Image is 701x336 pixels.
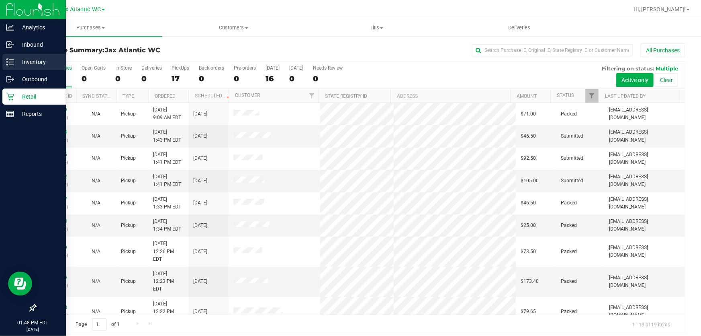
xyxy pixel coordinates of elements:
[92,249,100,254] span: Not Applicable
[121,308,136,315] span: Pickup
[289,65,303,71] div: [DATE]
[4,326,62,332] p: [DATE]
[585,89,599,103] a: Filter
[305,19,448,36] a: Tills
[193,222,207,229] span: [DATE]
[448,19,591,36] a: Deliveries
[195,93,231,99] a: Scheduled
[172,74,189,83] div: 17
[6,41,14,49] inline-svg: Inbound
[121,222,136,229] span: Pickup
[266,65,280,71] div: [DATE]
[163,24,305,31] span: Customers
[92,222,100,229] button: N/A
[609,151,680,166] span: [EMAIL_ADDRESS][DOMAIN_NAME]
[123,93,134,99] a: Type
[641,43,685,57] button: All Purchases
[19,19,162,36] a: Purchases
[121,248,136,256] span: Pickup
[121,110,136,118] span: Pickup
[153,106,181,122] span: [DATE] 9:09 AM EDT
[92,309,100,314] span: Not Applicable
[561,199,577,207] span: Packed
[561,222,577,229] span: Packed
[605,93,646,99] a: Last Updated By
[6,58,14,66] inline-svg: Inventory
[234,74,256,83] div: 0
[115,65,132,71] div: In Store
[193,110,207,118] span: [DATE]
[153,270,184,293] span: [DATE] 12:23 PM EDT
[14,109,62,119] p: Reports
[561,110,577,118] span: Packed
[92,110,100,118] button: N/A
[115,74,132,83] div: 0
[92,155,100,162] button: N/A
[121,177,136,185] span: Pickup
[305,89,319,103] a: Filter
[6,75,14,83] inline-svg: Outbound
[92,278,100,284] span: Not Applicable
[521,222,536,229] span: $25.00
[14,92,62,101] p: Retail
[193,132,207,140] span: [DATE]
[121,155,136,162] span: Pickup
[92,132,100,140] button: N/A
[521,308,536,315] span: $79.65
[8,272,32,296] iframe: Resource center
[609,304,680,319] span: [EMAIL_ADDRESS][DOMAIN_NAME]
[14,23,62,32] p: Analytics
[153,300,184,324] span: [DATE] 12:22 PM EDT
[521,110,536,118] span: $71.00
[517,93,537,99] a: Amount
[390,89,510,103] th: Address
[153,240,184,263] span: [DATE] 12:26 PM EDT
[4,319,62,326] p: 01:48 PM EDT
[193,199,207,207] span: [DATE]
[193,278,207,285] span: [DATE]
[19,24,162,31] span: Purchases
[498,24,542,31] span: Deliveries
[305,24,448,31] span: Tills
[602,65,654,72] span: Filtering on status:
[234,65,256,71] div: Pre-orders
[266,74,280,83] div: 16
[14,57,62,67] p: Inventory
[92,111,100,117] span: Not Applicable
[92,178,100,183] span: Not Applicable
[69,318,127,331] span: Page of 1
[82,65,106,71] div: Open Carts
[6,93,14,101] inline-svg: Retail
[561,132,583,140] span: Submitted
[193,155,207,162] span: [DATE]
[235,93,260,98] a: Customer
[92,318,106,331] input: 1
[92,177,100,185] button: N/A
[82,74,106,83] div: 0
[35,47,252,54] h3: Purchase Summary:
[162,19,305,36] a: Customers
[92,308,100,315] button: N/A
[193,248,207,256] span: [DATE]
[561,308,577,315] span: Packed
[609,274,680,289] span: [EMAIL_ADDRESS][DOMAIN_NAME]
[521,155,536,162] span: $92.50
[521,132,536,140] span: $46.50
[82,93,113,99] a: Sync Status
[92,133,100,139] span: Not Applicable
[313,74,343,83] div: 0
[561,155,583,162] span: Submitted
[14,40,62,49] p: Inbound
[92,200,100,206] span: Not Applicable
[193,308,207,315] span: [DATE]
[92,155,100,161] span: Not Applicable
[153,196,181,211] span: [DATE] 1:33 PM EDT
[153,151,181,166] span: [DATE] 1:41 PM EDT
[141,74,162,83] div: 0
[521,177,539,185] span: $105.00
[521,278,539,285] span: $173.40
[656,65,678,72] span: Multiple
[634,6,686,12] span: Hi, [PERSON_NAME]!
[153,218,181,233] span: [DATE] 1:34 PM EDT
[92,223,100,228] span: Not Applicable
